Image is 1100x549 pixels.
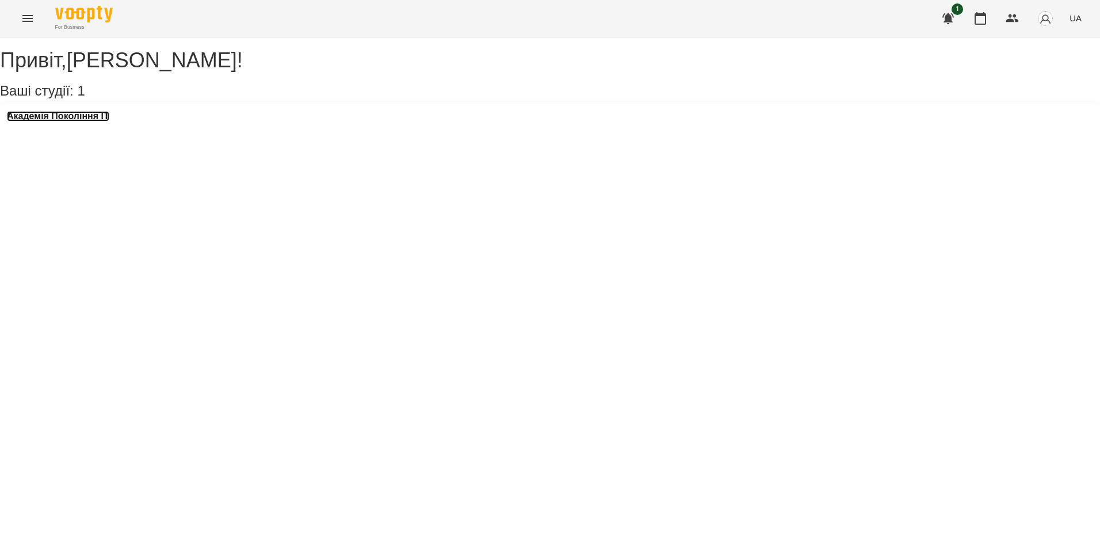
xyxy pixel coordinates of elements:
[55,6,113,22] img: Voopty Logo
[952,3,963,15] span: 1
[77,83,85,98] span: 1
[1037,10,1053,26] img: avatar_s.png
[1065,7,1086,29] button: UA
[7,111,109,121] a: Академія Покоління ІТ
[55,24,113,31] span: For Business
[1070,12,1082,24] span: UA
[14,5,41,32] button: Menu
